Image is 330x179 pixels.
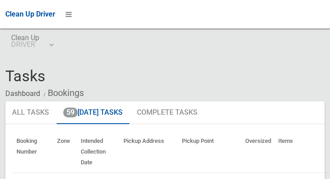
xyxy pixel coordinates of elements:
[275,131,327,173] th: Items
[5,67,45,85] span: Tasks
[242,131,275,173] th: Oversized
[5,89,40,98] a: Dashboard
[54,131,77,173] th: Zone
[5,8,55,21] a: Clean Up Driver
[5,10,55,18] span: Clean Up Driver
[11,41,39,48] small: DRIVER
[11,34,53,48] span: Clean Up
[5,101,56,125] a: All Tasks
[178,131,242,173] th: Pickup Point
[41,85,84,101] li: Bookings
[120,131,178,173] th: Pickup Address
[63,108,78,117] span: 59
[5,29,58,57] a: Clean UpDRIVER
[130,101,204,125] a: Complete Tasks
[77,131,120,173] th: Intended Collection Date
[57,101,129,125] a: 59[DATE] Tasks
[13,131,54,173] th: Booking Number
